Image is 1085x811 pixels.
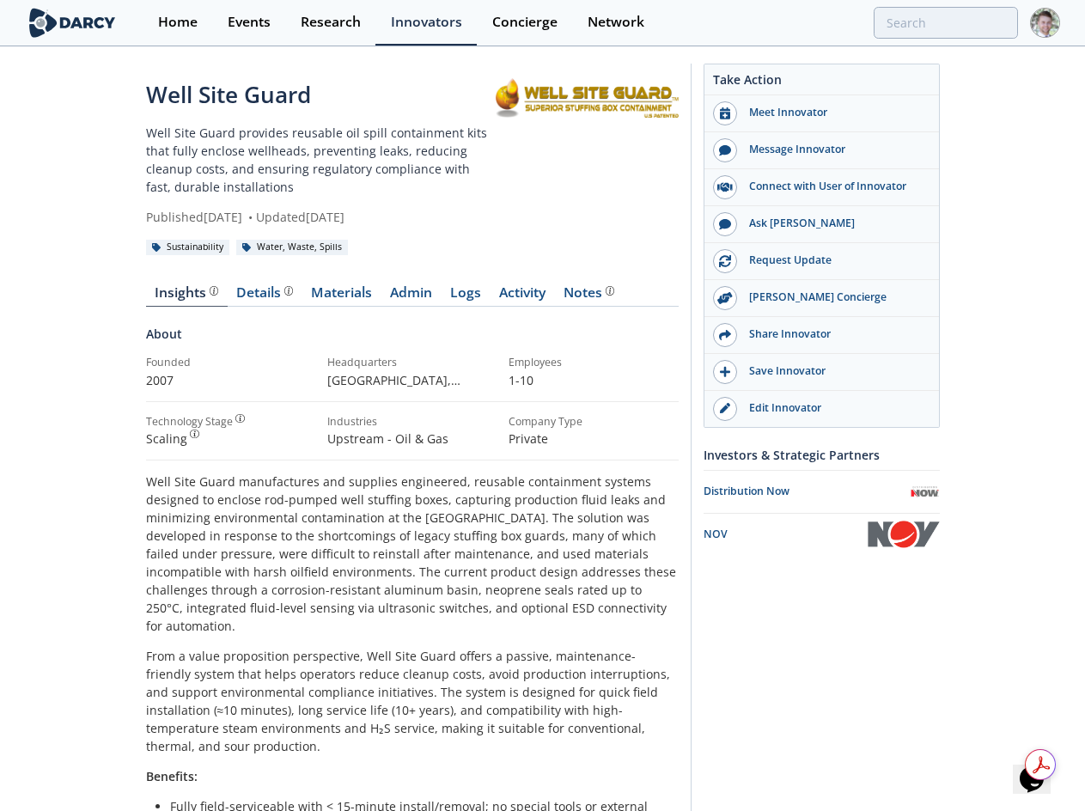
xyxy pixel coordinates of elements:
[327,414,497,430] div: Industries
[146,768,198,784] strong: Benefits:
[704,354,939,391] button: Save Innovator
[146,124,496,196] p: Well Site Guard provides reusable oil spill containment kits that fully enclose wellheads, preven...
[381,286,442,307] a: Admin
[1013,742,1068,794] iframe: chat widget
[327,355,497,370] div: Headquarters
[210,286,219,296] img: information.svg
[442,286,491,307] a: Logs
[737,400,930,416] div: Edit Innovator
[155,286,218,300] div: Insights
[509,430,548,447] span: Private
[146,414,233,430] div: Technology Stage
[327,371,497,389] p: [GEOGRAPHIC_DATA] , [GEOGRAPHIC_DATA]
[146,371,315,389] p: 2007
[391,15,462,29] div: Innovators
[246,209,256,225] span: •
[588,15,644,29] div: Network
[737,179,930,194] div: Connect with User of Innovator
[301,15,361,29] div: Research
[737,142,930,157] div: Message Innovator
[704,70,939,95] div: Take Action
[146,240,230,255] div: Sustainability
[704,527,868,542] div: NOV
[737,326,930,342] div: Share Innovator
[910,477,940,507] img: Distribution Now
[555,286,624,307] a: Notes
[737,253,930,268] div: Request Update
[146,286,228,307] a: Insights
[1030,8,1060,38] img: Profile
[302,286,381,307] a: Materials
[737,290,930,305] div: [PERSON_NAME] Concierge
[158,15,198,29] div: Home
[146,473,679,635] p: Well Site Guard manufactures and supplies engineered, reusable containment systems designed to en...
[146,355,315,370] div: Founded
[228,15,271,29] div: Events
[190,430,199,439] img: information.svg
[704,391,939,427] a: Edit Innovator
[146,647,679,755] p: From a value proposition perspective, Well Site Guard offers a passive, maintenance-friendly syst...
[146,325,679,355] div: About
[704,477,940,507] a: Distribution Now Distribution Now
[491,286,555,307] a: Activity
[737,105,930,120] div: Meet Innovator
[509,371,678,389] p: 1-10
[146,208,496,226] div: Published [DATE] Updated [DATE]
[492,15,558,29] div: Concierge
[236,286,293,300] div: Details
[509,414,678,430] div: Company Type
[146,78,496,112] div: Well Site Guard
[704,484,910,499] div: Distribution Now
[236,240,349,255] div: Water, Waste, Spills
[868,521,940,548] img: NOV
[874,7,1018,39] input: Advanced Search
[564,286,614,300] div: Notes
[737,363,930,379] div: Save Innovator
[26,8,119,38] img: logo-wide.svg
[327,430,448,447] span: Upstream - Oil & Gas
[606,286,615,296] img: information.svg
[704,520,940,550] a: NOV NOV
[146,430,315,448] div: Scaling
[284,286,294,296] img: information.svg
[737,216,930,231] div: Ask [PERSON_NAME]
[228,286,302,307] a: Details
[509,355,678,370] div: Employees
[235,414,245,424] img: information.svg
[704,440,940,470] div: Investors & Strategic Partners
